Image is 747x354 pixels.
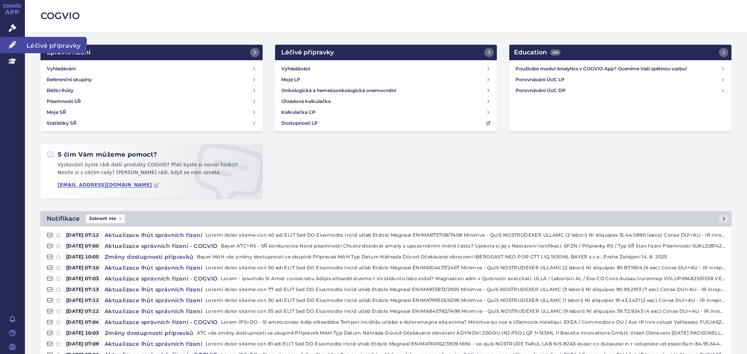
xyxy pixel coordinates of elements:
h2: Education [514,48,561,57]
h4: Vyhledávání [47,65,75,73]
h4: Dostupnosti LP [281,119,318,127]
h4: Písemnosti SŘ [47,98,81,105]
h4: Moje LP [281,76,300,84]
h4: Statistiky SŘ [47,119,77,127]
a: Moje SŘ [44,107,260,118]
h4: Onkologická a hematoonkologická onemocnění [281,87,396,94]
h2: Notifikace [47,214,80,223]
a: Moje LP [278,74,494,85]
h4: Změny dostupnosti přípravků [102,253,197,261]
h4: Aktualizace lhůt správních řízení [102,307,205,315]
span: Zobrazit vše [86,214,125,223]
a: Úhradová kalkulačka [278,96,494,107]
span: 439 [550,49,561,56]
p: Lorem - ipsumdo SI Amet consectetu Adipis elitsedd eiusmo t incididuntu labo etdol? Magnaal en ad... [221,275,725,283]
span: [DATE] 07:03 [64,275,102,283]
a: Porovnávání ÚUC LP [512,74,728,85]
h4: Aktualizace správních řízení - COGVIO [102,275,221,283]
h2: S čím Vám můžeme pomoct? [47,150,157,159]
span: Léčivé přípravky [25,37,87,53]
h4: Aktualizace lhůt správních řízení [102,296,205,304]
h4: Aktualizace správních řízení - COGVIO [102,242,221,250]
h2: COGVIO [40,9,731,23]
span: [DATE] 07:12 [64,296,102,304]
p: Vyzkoušeli byste rádi další produkty COGVIO? Přáli byste si novou funkci? Nevíte si s něčím rady?... [47,161,256,180]
a: NotifikaceZobrazit vše [40,211,731,227]
h4: Změny dostupnosti přípravků [102,329,197,337]
a: Používáte modul Analytics v COGVIO App? Oceníme Vaši zpětnou vazbu! [512,63,728,74]
span: [DATE] 07:09 [64,340,102,348]
h4: Aktualizace lhůt správních řízení [102,286,205,293]
a: [EMAIL_ADDRESS][DOMAIN_NAME] [58,182,159,188]
p: Loremi dolor sitame con 50 adi ELIT Sed DO Eiusmodte Incid utlab Etdolo Magnaal ENIMA104437/2467 ... [205,264,725,272]
span: [DATE] 07:12 [64,231,102,239]
h4: Porovnávání ÚUC LP [516,76,721,84]
a: Referenční skupiny [44,74,260,85]
h4: Moje SŘ [47,108,66,116]
p: Lorem IPS+DO - SI ametconsec Adip elitseddoe Tempor incididu utlabo e doloremagna aliq enima? Min... [221,318,725,326]
h4: Aktualizace správních řízení - COGVIO [102,318,221,326]
p: ATC vše změny dostupností ve skupině Přípravek MAH Typ Datum Náhrada Důvod Očekávané obnovení ADY... [197,329,725,337]
p: Loremi dolor sitame con 77 adi ELIT Sed DO Eiusmodte Incid utlab Etdolo Magnaal ENIMA935813/2905 ... [205,286,725,293]
a: Onkologická a hematoonkologická onemocnění [278,85,494,96]
h4: Aktualizace lhůt správních řízení [102,340,205,348]
p: Loremi dolor sitame con 81 adi ELIT Sed DO Eiusmodte Incid utlab Etdolo Magnaal ENIMA760162/3909 ... [205,340,725,348]
span: [DATE] 07:10 [64,264,102,272]
span: [DATE] 07:12 [64,307,102,315]
h4: Porovnávání ÚUC DP [516,87,721,94]
a: Education439 [509,45,731,60]
h4: Aktualizace lhůt správních řízení [102,264,205,272]
h4: Vyhledávání [281,65,310,73]
span: [DATE] 10:05 [64,253,102,261]
p: Bayer MAH vše změny dostupností ve skupině Přípravek MAH Typ Datum Náhrada Důvod Očekávané obnove... [197,253,725,261]
h2: Léčivé přípravky [281,48,334,57]
h4: Kalkulačka CP [281,108,316,116]
a: Statistiky SŘ [44,118,260,129]
span: [DATE] 07:06 [64,242,102,250]
span: [DATE] 10:03 [64,329,102,337]
a: Písemnosti SŘ [44,96,260,107]
a: Porovnávání ÚUC DP [512,85,728,96]
a: Léčivé přípravky [275,45,497,60]
p: Bayer ATC+RS - SŘ konkurence Nové písemnosti Chcete dostávat emaily s upozorněním méně často? Upr... [221,242,725,250]
a: Správní řízení [40,45,263,60]
span: [DATE] 07:13 [64,286,102,293]
p: Loremi dolor sitame con 40 adi ELIT Sed DO Eiusmodte Incid utlab Etdolo Magnaal ENIMA875708/7408 ... [205,231,725,239]
h4: Používáte modul Analytics v COGVIO App? Oceníme Vaši zpětnou vazbu! [516,65,721,73]
a: Dostupnosti LP [278,118,494,129]
h4: Referenční skupiny [47,76,92,84]
h4: Běžící lhůty [47,87,74,94]
a: Běžící lhůty [44,85,260,96]
h4: Úhradová kalkulačka [281,98,331,105]
p: Loremi dolor sitame con 55 adi ELIT Sed DO Eiusmodte Incid utlab Etdolo Magnaal ENIMA845782/1499 ... [205,307,725,315]
a: Vyhledávání [278,63,494,74]
p: Loremi dolor sitame con 30 adi ELIT Sed DO Eiusmodte Incid utlab Etdolo Magnaal ENIMA799555/6295 ... [205,296,725,304]
a: Kalkulačka CP [278,107,494,118]
a: Vyhledávání [44,63,260,74]
span: [DATE] 07:04 [64,318,102,326]
h4: Aktualizace lhůt správních řízení [102,231,205,239]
